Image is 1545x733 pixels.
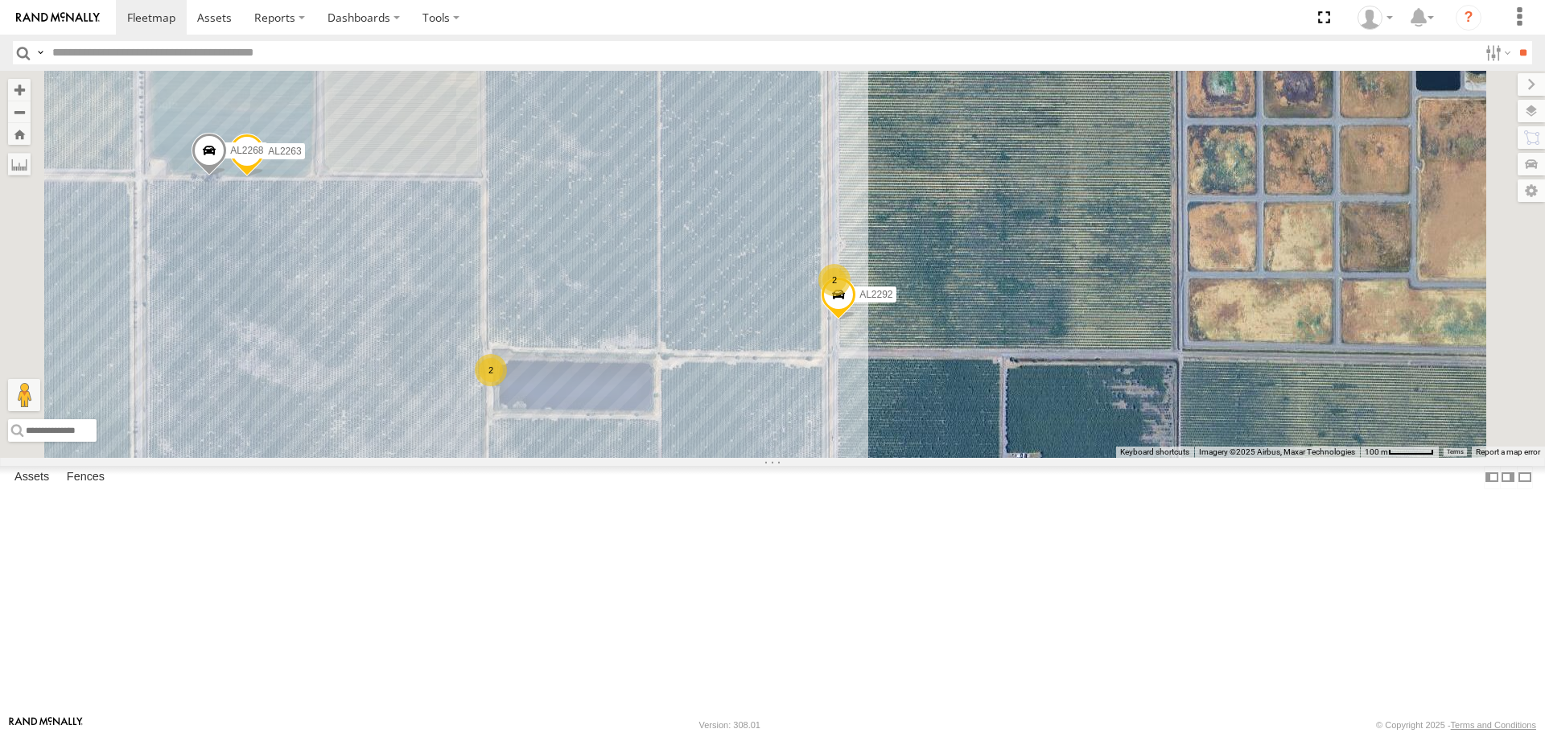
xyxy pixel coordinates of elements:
[1476,447,1540,456] a: Report a map error
[1451,720,1536,730] a: Terms and Conditions
[8,379,40,411] button: Drag Pegman onto the map to open Street View
[1199,447,1355,456] span: Imagery ©2025 Airbus, Maxar Technologies
[8,153,31,175] label: Measure
[1484,466,1500,489] label: Dock Summary Table to the Left
[1360,447,1439,458] button: Map Scale: 100 m per 53 pixels
[6,467,57,489] label: Assets
[1500,466,1516,489] label: Dock Summary Table to the Right
[1352,6,1399,30] div: David Lowrie
[1479,41,1514,64] label: Search Filter Options
[699,720,760,730] div: Version: 308.01
[818,264,851,296] div: 2
[1518,179,1545,202] label: Map Settings
[1456,5,1481,31] i: ?
[230,145,263,156] span: AL2268
[268,146,301,158] span: AL2263
[1365,447,1388,456] span: 100 m
[59,467,113,489] label: Fences
[859,289,892,300] span: AL2292
[8,123,31,145] button: Zoom Home
[1120,447,1189,458] button: Keyboard shortcuts
[475,354,507,386] div: 2
[34,41,47,64] label: Search Query
[1517,466,1533,489] label: Hide Summary Table
[9,717,83,733] a: Visit our Website
[1376,720,1536,730] div: © Copyright 2025 -
[16,12,100,23] img: rand-logo.svg
[8,79,31,101] button: Zoom in
[1447,448,1464,455] a: Terms (opens in new tab)
[8,101,31,123] button: Zoom out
